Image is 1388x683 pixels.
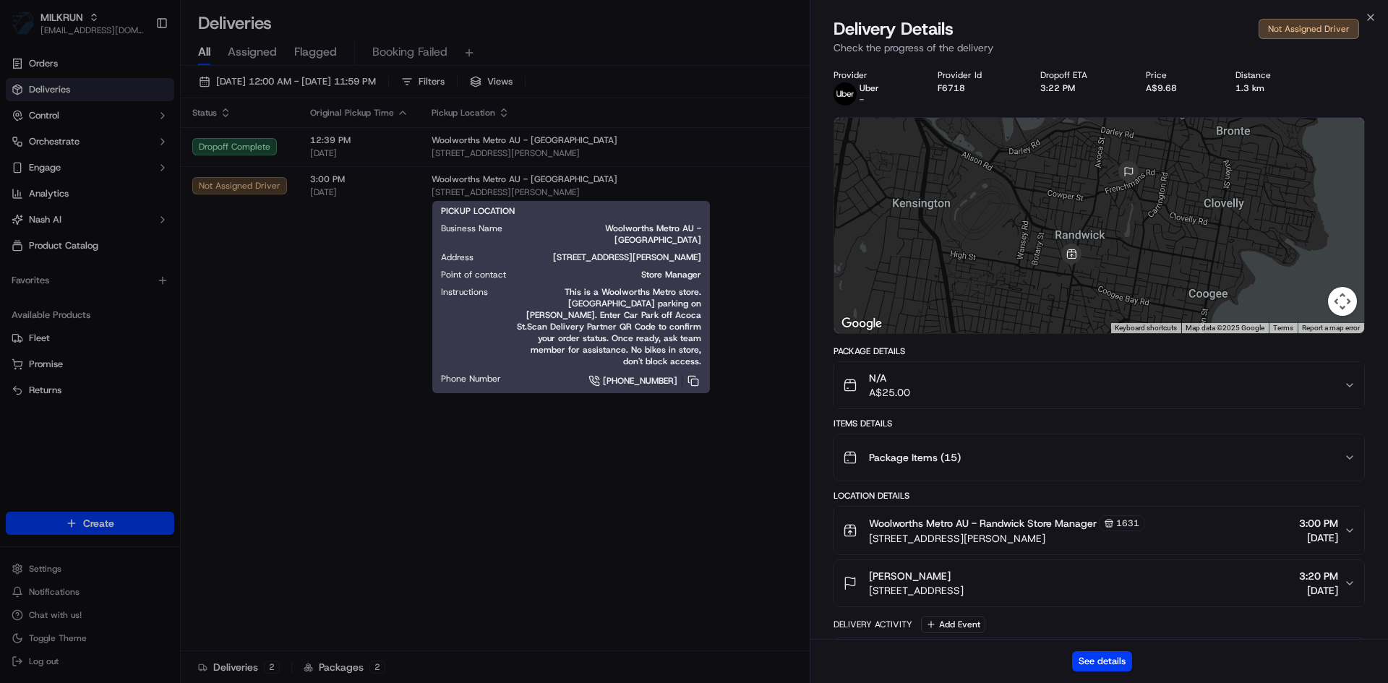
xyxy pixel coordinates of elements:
span: PICKUP LOCATION [441,205,515,217]
span: Address [441,252,474,263]
div: 1.3 km [1235,82,1306,94]
span: [DATE] [1299,530,1338,545]
a: Open this area in Google Maps (opens a new window) [838,314,886,333]
div: Provider Id [938,69,1017,81]
button: Keyboard shortcuts [1115,323,1177,333]
div: 3:22 PM [1040,82,1123,94]
button: Map camera controls [1328,287,1357,316]
button: Woolworths Metro AU - Randwick Store Manager1631[STREET_ADDRESS][PERSON_NAME]3:00 PM[DATE] [834,507,1364,554]
div: Items Details [834,418,1365,429]
span: Point of contact [441,269,506,280]
p: Uber [860,82,879,94]
a: Terms (opens in new tab) [1273,324,1293,332]
span: 3:20 PM [1299,569,1338,583]
img: Google [838,314,886,333]
span: Phone Number [441,373,501,385]
div: Dropoff ETA [1040,69,1123,81]
div: Package Details [834,345,1365,357]
div: Location Details [834,490,1365,502]
span: [PHONE_NUMBER] [603,375,677,387]
span: Woolworths Metro AU - [GEOGRAPHIC_DATA] [526,223,701,246]
button: Package Items (15) [834,434,1364,481]
button: [PERSON_NAME][STREET_ADDRESS]3:20 PM[DATE] [834,560,1364,606]
span: 1631 [1116,517,1139,529]
div: Provider [834,69,914,81]
span: [STREET_ADDRESS][PERSON_NAME] [497,252,701,263]
span: This is a Woolworths Metro store. [GEOGRAPHIC_DATA] parking on [PERSON_NAME]. Enter Car Park off ... [511,286,701,367]
button: Add Event [921,616,985,633]
button: See details [1072,651,1132,671]
span: N/A [869,371,910,385]
span: Store Manager [529,269,701,280]
span: [STREET_ADDRESS] [869,583,964,598]
div: Distance [1235,69,1306,81]
span: Package Items ( 15 ) [869,450,961,465]
span: Business Name [441,223,502,234]
span: [STREET_ADDRESS][PERSON_NAME] [869,531,1144,546]
img: uber-new-logo.jpeg [834,82,857,106]
span: Instructions [441,286,488,298]
div: Delivery Activity [834,619,912,630]
span: Delivery Details [834,17,954,40]
button: N/AA$25.00 [834,362,1364,408]
span: Map data ©2025 Google [1186,324,1264,332]
span: [DATE] [1299,583,1338,598]
p: Check the progress of the delivery [834,40,1365,55]
span: Woolworths Metro AU - Randwick Store Manager [869,516,1097,530]
span: - [860,94,864,106]
span: A$25.00 [869,385,910,400]
a: Report a map error [1302,324,1360,332]
span: [PERSON_NAME] [869,569,951,583]
a: [PHONE_NUMBER] [524,373,701,389]
div: A$9.68 [1146,82,1212,94]
div: Price [1146,69,1212,81]
button: F6718 [938,82,965,94]
span: 3:00 PM [1299,516,1338,530]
